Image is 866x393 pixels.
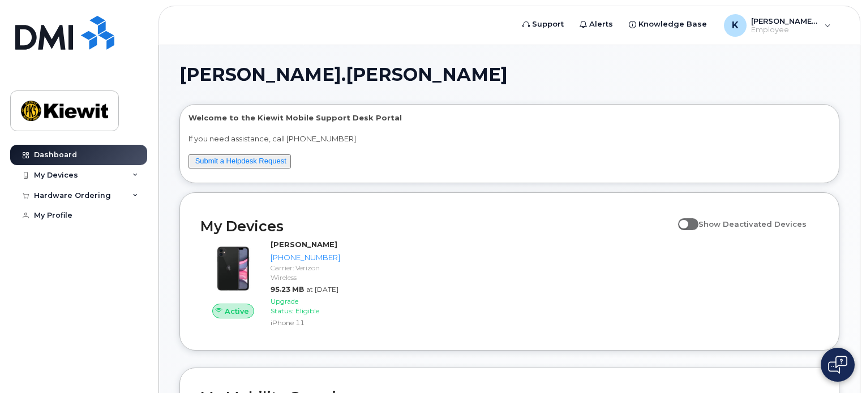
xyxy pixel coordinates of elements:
img: Open chat [828,356,847,374]
button: Submit a Helpdesk Request [188,154,291,169]
div: [PHONE_NUMBER] [271,252,340,263]
div: Carrier: Verizon Wireless [271,263,340,282]
span: [PERSON_NAME].[PERSON_NAME] [179,66,508,83]
span: Upgrade Status: [271,297,298,315]
input: Show Deactivated Devices [678,213,687,222]
span: at [DATE] [306,285,338,293]
h2: My Devices [200,218,672,235]
p: Welcome to the Kiewit Mobile Support Desk Portal [188,113,830,123]
span: Eligible [295,306,319,315]
span: 95.23 MB [271,285,304,293]
span: Show Deactivated Devices [698,219,807,228]
span: Active [225,306,249,317]
a: Active[PERSON_NAME][PHONE_NUMBER]Carrier: Verizon Wireless95.23 MBat [DATE]Upgrade Status:Eligibl... [200,239,345,330]
div: iPhone 11 [271,318,340,327]
a: Submit a Helpdesk Request [195,157,286,165]
p: If you need assistance, call [PHONE_NUMBER] [188,133,830,144]
strong: [PERSON_NAME] [271,240,337,249]
img: iPhone_11.jpg [209,245,257,292]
